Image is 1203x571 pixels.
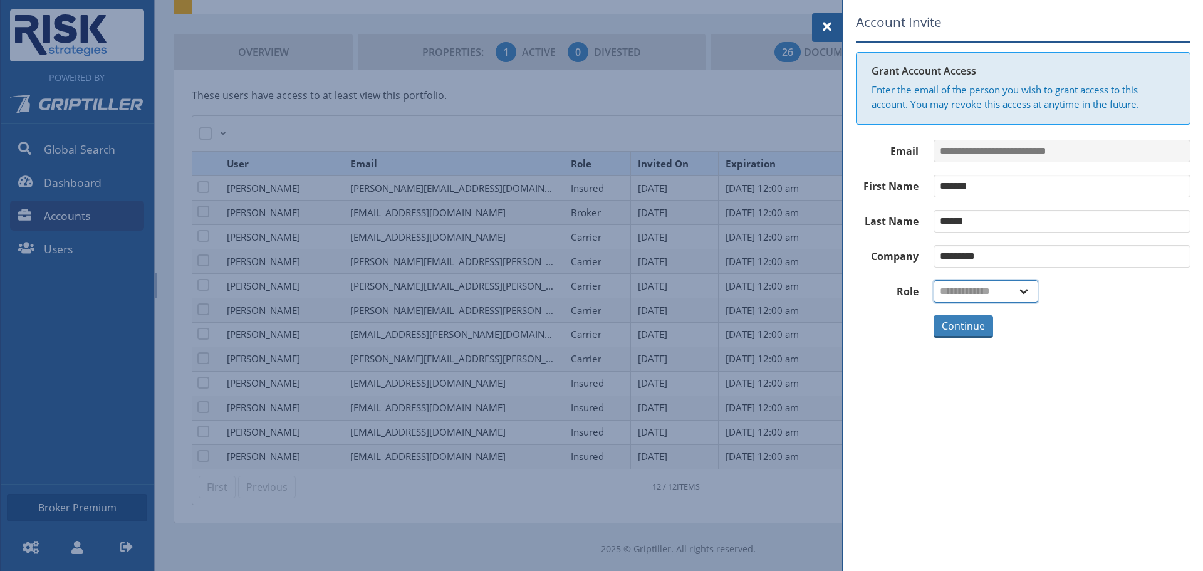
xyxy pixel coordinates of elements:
h5: Account Invite [856,13,1190,43]
label: Last Name [856,214,919,229]
label: First Name [856,179,919,194]
h6: Grant Account Access [872,65,1175,76]
button: Continue [934,315,993,338]
label: Company [856,249,919,264]
label: Email [856,144,919,159]
p: Enter the email of the person you wish to grant access to this account. You may revoke this acces... [872,83,1175,112]
label: Role [856,284,919,299]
